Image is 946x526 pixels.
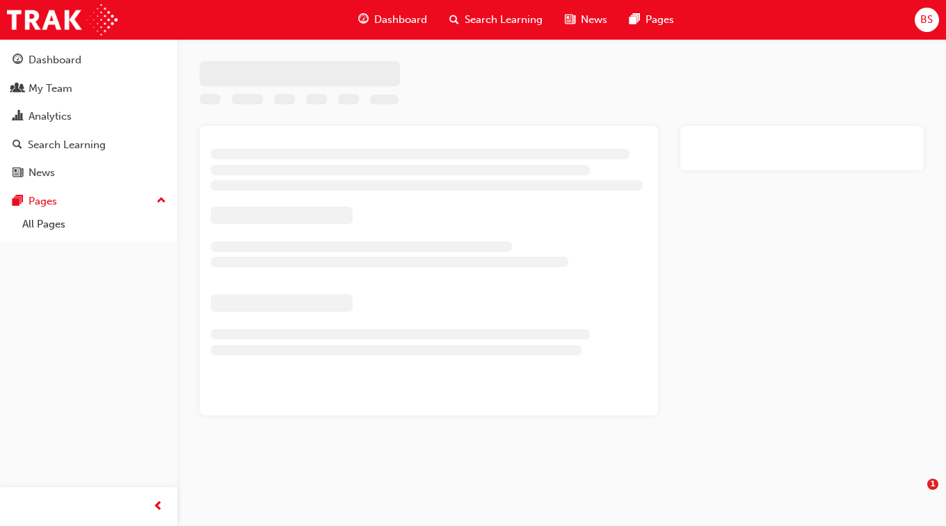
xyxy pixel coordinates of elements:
[13,111,23,123] span: chart-icon
[7,4,118,35] img: Trak
[29,109,72,125] div: Analytics
[6,189,172,214] button: Pages
[347,6,438,34] a: guage-iconDashboard
[157,192,166,210] span: up-icon
[6,104,172,129] a: Analytics
[6,160,172,186] a: News
[6,45,172,189] button: DashboardMy TeamAnalyticsSearch LearningNews
[6,76,172,102] a: My Team
[6,47,172,73] a: Dashboard
[13,167,23,180] span: news-icon
[618,6,685,34] a: pages-iconPages
[28,137,106,153] div: Search Learning
[554,6,618,34] a: news-iconNews
[358,11,369,29] span: guage-icon
[13,196,23,208] span: pages-icon
[449,11,459,29] span: search-icon
[565,11,575,29] span: news-icon
[374,12,427,28] span: Dashboard
[915,8,939,32] button: BS
[13,139,22,152] span: search-icon
[13,54,23,67] span: guage-icon
[438,6,554,34] a: search-iconSearch Learning
[630,11,640,29] span: pages-icon
[29,81,72,97] div: My Team
[153,498,163,516] span: prev-icon
[581,12,607,28] span: News
[29,193,57,209] div: Pages
[920,12,933,28] span: BS
[899,479,932,512] iframe: Intercom live chat
[29,52,81,68] div: Dashboard
[646,12,674,28] span: Pages
[927,479,938,490] span: 1
[13,83,23,95] span: people-icon
[370,95,399,107] span: Learning resource code
[17,214,172,235] a: All Pages
[29,165,55,181] div: News
[465,12,543,28] span: Search Learning
[6,132,172,158] a: Search Learning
